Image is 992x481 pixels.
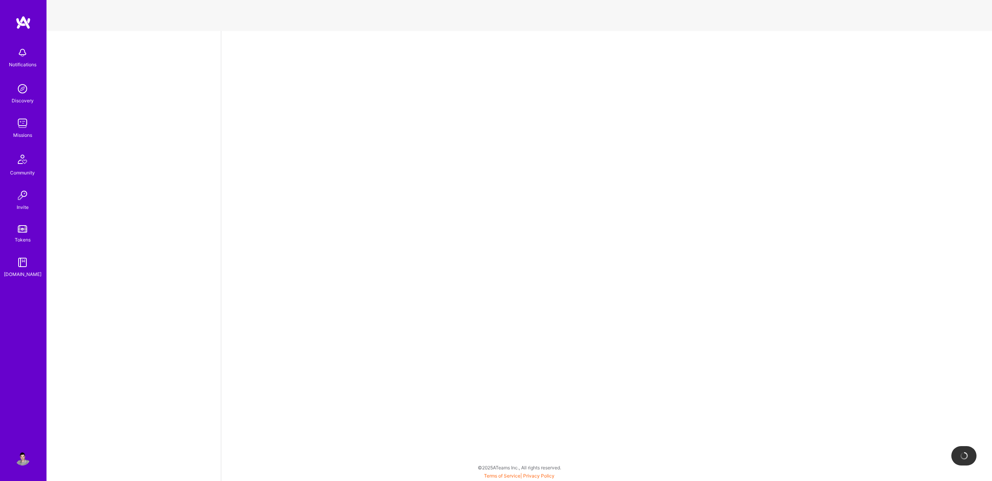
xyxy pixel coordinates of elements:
[484,473,520,479] a: Terms of Service
[18,225,27,233] img: tokens
[17,203,29,211] div: Invite
[13,450,32,465] a: User Avatar
[4,270,41,278] div: [DOMAIN_NAME]
[9,60,36,69] div: Notifications
[960,452,968,460] img: loading
[10,169,35,177] div: Community
[15,45,30,60] img: bell
[15,236,31,244] div: Tokens
[13,150,32,169] img: Community
[15,81,30,97] img: discovery
[523,473,555,479] a: Privacy Policy
[12,97,34,105] div: Discovery
[13,131,32,139] div: Missions
[46,458,992,477] div: © 2025 ATeams Inc., All rights reserved.
[15,450,30,465] img: User Avatar
[15,188,30,203] img: Invite
[15,116,30,131] img: teamwork
[15,255,30,270] img: guide book
[484,473,555,479] span: |
[15,16,31,29] img: logo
